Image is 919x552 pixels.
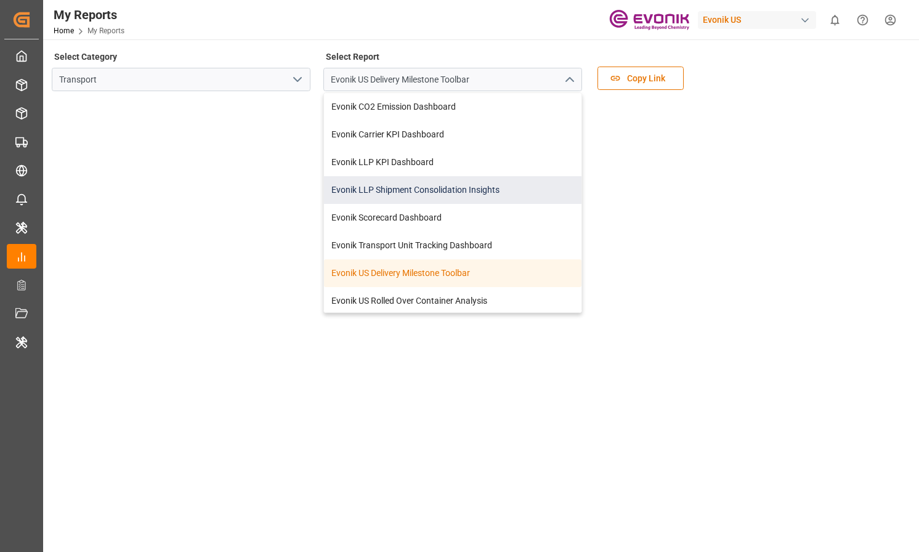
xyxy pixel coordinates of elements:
[324,121,581,148] div: Evonik Carrier KPI Dashboard
[52,68,310,91] input: Type to search/select
[324,232,581,259] div: Evonik Transport Unit Tracking Dashboard
[324,176,581,204] div: Evonik LLP Shipment Consolidation Insights
[54,6,124,24] div: My Reports
[54,26,74,35] a: Home
[849,6,876,34] button: Help Center
[609,9,689,31] img: Evonik-brand-mark-Deep-Purple-RGB.jpeg_1700498283.jpeg
[821,6,849,34] button: show 0 new notifications
[698,11,816,29] div: Evonik US
[324,93,581,121] div: Evonik CO2 Emission Dashboard
[324,259,581,287] div: Evonik US Delivery Milestone Toolbar
[324,148,581,176] div: Evonik LLP KPI Dashboard
[324,204,581,232] div: Evonik Scorecard Dashboard
[621,72,671,85] span: Copy Link
[324,287,581,315] div: Evonik US Rolled Over Container Analysis
[288,70,306,89] button: open menu
[559,70,578,89] button: close menu
[323,48,381,65] label: Select Report
[698,8,821,31] button: Evonik US
[52,48,119,65] label: Select Category
[597,67,684,90] button: Copy Link
[323,68,582,91] input: Type to search/select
